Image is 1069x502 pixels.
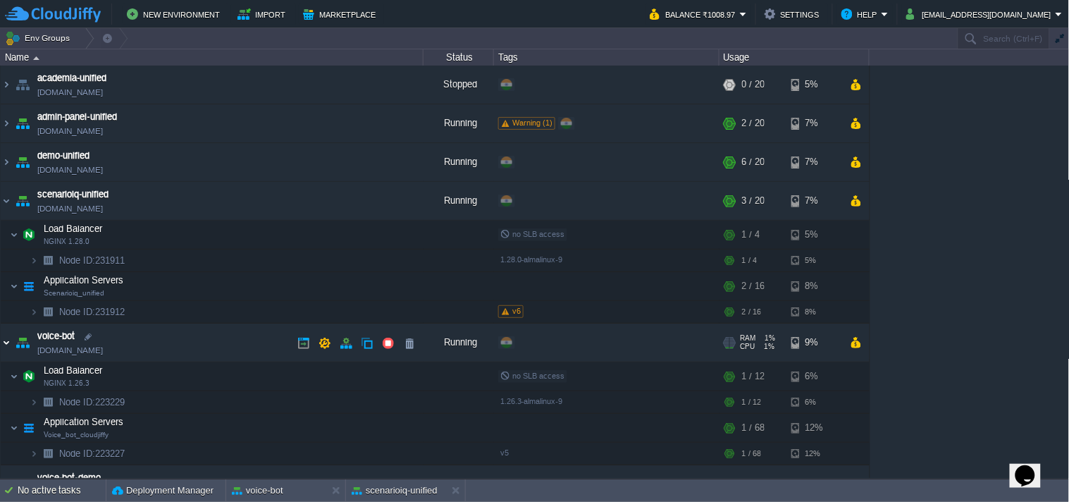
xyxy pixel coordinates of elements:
a: Node ID:231911 [58,255,127,267]
div: 6% [791,391,837,413]
a: academia-unified [37,71,106,85]
div: 2 / 16 [742,301,761,323]
img: AMDAwAAAACH5BAEAAAAALAAAAAABAAEAAAICRAEAOw== [30,250,38,271]
div: Usage [720,49,869,66]
img: AMDAwAAAACH5BAEAAAAALAAAAAABAAEAAAICRAEAOw== [33,56,39,60]
img: AMDAwAAAACH5BAEAAAAALAAAAAABAAEAAAICRAEAOw== [1,143,12,181]
button: Deployment Manager [112,484,214,498]
div: Running [424,324,494,362]
img: AMDAwAAAACH5BAEAAAAALAAAAAABAAEAAAICRAEAOw== [13,66,32,104]
span: Node ID: [59,397,95,408]
a: Application ServersScenarioiq_unified [42,275,125,286]
a: voice-bot [37,329,75,343]
div: Running [424,143,494,181]
div: 0 / 20 [742,66,765,104]
div: 3 / 20 [742,182,765,220]
div: 1 / 68 [742,443,761,465]
div: 7% [791,104,837,142]
div: No active tasks [18,479,106,502]
span: CPU [741,343,755,351]
span: 231911 [58,255,127,267]
span: Scenarioiq_unified [44,289,104,298]
span: no SLB access [500,230,564,238]
span: 1.26.3-almalinux-9 [500,397,562,405]
img: AMDAwAAAACH5BAEAAAAALAAAAAABAAEAAAICRAEAOw== [13,104,32,142]
img: AMDAwAAAACH5BAEAAAAALAAAAAABAAEAAAICRAEAOw== [19,362,39,391]
div: Running [424,182,494,220]
a: voice-bot-demo [37,471,101,485]
div: 1 / 12 [742,391,761,413]
div: Running [424,104,494,142]
img: AMDAwAAAACH5BAEAAAAALAAAAAABAAEAAAICRAEAOw== [1,182,12,220]
span: 231912 [58,306,127,318]
img: AMDAwAAAACH5BAEAAAAALAAAAAABAAEAAAICRAEAOw== [1,104,12,142]
div: 8% [791,301,837,323]
img: AMDAwAAAACH5BAEAAAAALAAAAAABAAEAAAICRAEAOw== [1,66,12,104]
img: AMDAwAAAACH5BAEAAAAALAAAAAABAAEAAAICRAEAOw== [19,414,39,442]
span: Node ID: [59,255,95,266]
a: [DOMAIN_NAME] [37,163,103,177]
span: Node ID: [59,307,95,317]
button: Marketplace [303,6,380,23]
div: 2 / 16 [742,272,765,300]
div: 5% [791,221,837,249]
div: 12% [791,414,837,442]
span: Load Balancer [42,365,104,376]
button: Settings [765,6,824,23]
img: AMDAwAAAACH5BAEAAAAALAAAAAABAAEAAAICRAEAOw== [38,391,58,413]
img: AMDAwAAAACH5BAEAAAAALAAAAAABAAEAAAICRAEAOw== [30,301,38,323]
img: AMDAwAAAACH5BAEAAAAALAAAAAABAAEAAAICRAEAOw== [10,272,18,300]
a: [DOMAIN_NAME] [37,124,103,138]
div: 6 / 20 [742,143,765,181]
span: Warning (1) [512,118,552,127]
img: AMDAwAAAACH5BAEAAAAALAAAAAABAAEAAAICRAEAOw== [30,391,38,413]
button: [EMAIL_ADDRESS][DOMAIN_NAME] [906,6,1056,23]
span: v6 [512,307,521,315]
img: AMDAwAAAACH5BAEAAAAALAAAAAABAAEAAAICRAEAOw== [10,414,18,442]
div: 8% [791,272,837,300]
div: 9% [791,324,837,362]
iframe: chat widget [1010,446,1055,488]
a: Node ID:223229 [58,396,127,408]
button: New Environment [127,6,224,23]
span: Voice_bot_cloudjiffy [44,431,109,439]
img: AMDAwAAAACH5BAEAAAAALAAAAAABAAEAAAICRAEAOw== [19,221,39,249]
a: demo-unified [37,149,89,163]
img: AMDAwAAAACH5BAEAAAAALAAAAAABAAEAAAICRAEAOw== [38,443,58,465]
span: Load Balancer [42,223,104,235]
img: AMDAwAAAACH5BAEAAAAALAAAAAABAAEAAAICRAEAOw== [19,272,39,300]
div: 7% [791,143,837,181]
a: Application ServersVoice_bot_cloudjiffy [42,417,125,427]
span: Node ID: [59,448,95,459]
span: Application Servers [42,274,125,286]
a: scenarioiq-unified [37,188,109,202]
button: voice-bot [232,484,283,498]
div: 1 / 12 [742,362,765,391]
span: v5 [500,448,509,457]
a: Node ID:231912 [58,306,127,318]
button: Import [237,6,290,23]
div: 7% [791,182,837,220]
a: [DOMAIN_NAME] [37,202,103,216]
div: 5% [791,66,837,104]
div: 5% [791,250,837,271]
img: AMDAwAAAACH5BAEAAAAALAAAAAABAAEAAAICRAEAOw== [10,362,18,391]
span: 1% [761,343,775,351]
img: AMDAwAAAACH5BAEAAAAALAAAAAABAAEAAAICRAEAOw== [13,324,32,362]
div: Status [424,49,493,66]
div: Tags [495,49,719,66]
a: Node ID:223227 [58,448,127,460]
div: 12% [791,443,837,465]
span: 1.28.0-almalinux-9 [500,255,562,264]
button: Balance ₹1008.97 [650,6,740,23]
img: AMDAwAAAACH5BAEAAAAALAAAAAABAAEAAAICRAEAOw== [30,443,38,465]
img: AMDAwAAAACH5BAEAAAAALAAAAAABAAEAAAICRAEAOw== [38,301,58,323]
div: 2 / 20 [742,104,765,142]
div: Stopped [424,66,494,104]
div: 1 / 4 [742,250,757,271]
span: 223227 [58,448,127,460]
a: Load BalancerNGINX 1.26.3 [42,365,104,376]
